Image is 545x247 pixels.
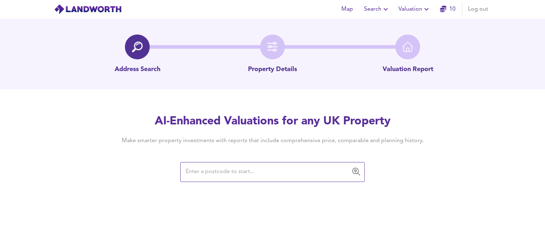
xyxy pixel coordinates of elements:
[398,4,431,14] span: Valuation
[132,42,143,52] img: search-icon
[364,4,390,14] span: Search
[402,42,413,52] img: home-icon
[440,4,456,14] a: 10
[336,2,358,16] button: Map
[115,65,160,74] p: Address Search
[111,137,434,145] h4: Make smarter property investments with reports that include comprehensive price, comparable and p...
[465,2,491,16] button: Log out
[267,42,278,52] img: filter-icon
[436,2,459,16] button: 10
[183,165,351,179] input: Enter a postcode to start...
[54,4,122,15] img: logo
[111,114,434,129] h2: AI-Enhanced Valuations for any UK Property
[361,2,393,16] button: Search
[382,65,433,74] p: Valuation Report
[396,2,434,16] button: Valuation
[338,4,356,14] span: Map
[248,65,297,74] p: Property Details
[468,4,488,14] span: Log out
